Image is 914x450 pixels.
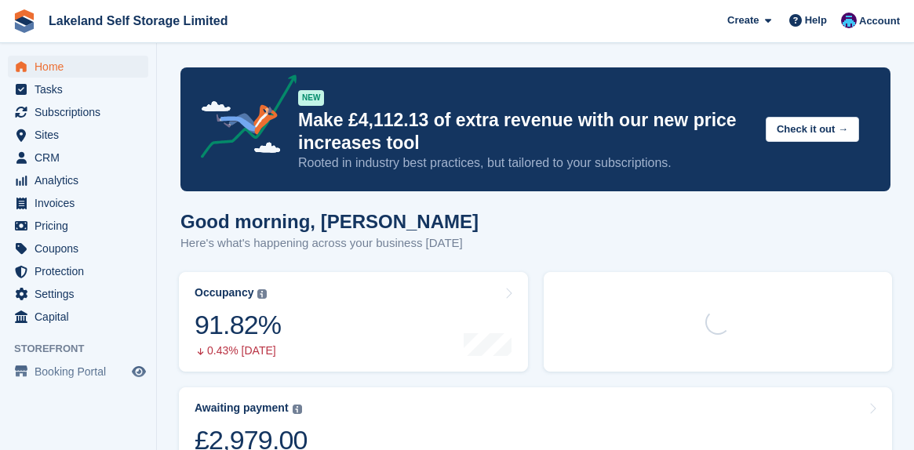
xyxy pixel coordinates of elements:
[8,78,148,100] a: menu
[35,283,129,305] span: Settings
[8,361,148,383] a: menu
[8,215,148,237] a: menu
[8,56,148,78] a: menu
[8,147,148,169] a: menu
[42,8,235,34] a: Lakeland Self Storage Limited
[188,74,297,164] img: price-adjustments-announcement-icon-8257ccfd72463d97f412b2fc003d46551f7dbcb40ab6d574587a9cd5c0d94...
[129,362,148,381] a: Preview store
[8,283,148,305] a: menu
[8,306,148,328] a: menu
[298,154,753,172] p: Rooted in industry best practices, but tailored to your subscriptions.
[195,344,281,357] div: 0.43% [DATE]
[35,215,129,237] span: Pricing
[180,211,479,232] h1: Good morning, [PERSON_NAME]
[35,78,129,100] span: Tasks
[35,238,129,259] span: Coupons
[195,286,253,299] div: Occupancy
[179,272,528,372] a: Occupancy 91.82% 0.43% [DATE]
[35,147,129,169] span: CRM
[180,234,479,252] p: Here's what's happening across your business [DATE]
[727,13,759,28] span: Create
[298,90,324,106] div: NEW
[35,169,129,191] span: Analytics
[14,341,156,357] span: Storefront
[766,117,859,143] button: Check it out →
[859,13,900,29] span: Account
[298,109,753,154] p: Make £4,112.13 of extra revenue with our new price increases tool
[35,260,129,282] span: Protection
[35,361,129,383] span: Booking Portal
[195,401,289,415] div: Awaiting payment
[257,289,267,299] img: icon-info-grey-7440780725fd019a000dd9b08b2336e03edf1995a4989e88bcd33f0948082b44.svg
[35,306,129,328] span: Capital
[195,309,281,341] div: 91.82%
[8,124,148,146] a: menu
[805,13,827,28] span: Help
[8,260,148,282] a: menu
[35,56,129,78] span: Home
[35,124,129,146] span: Sites
[841,13,857,28] img: David Dickson
[293,405,302,414] img: icon-info-grey-7440780725fd019a000dd9b08b2336e03edf1995a4989e88bcd33f0948082b44.svg
[8,238,148,259] a: menu
[8,169,148,191] a: menu
[8,101,148,123] a: menu
[35,192,129,214] span: Invoices
[8,192,148,214] a: menu
[13,9,36,33] img: stora-icon-8386f47178a22dfd0bd8f6a31ec36ba5ce8667c1dd55bd0f319d3a0aa187defe.svg
[35,101,129,123] span: Subscriptions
